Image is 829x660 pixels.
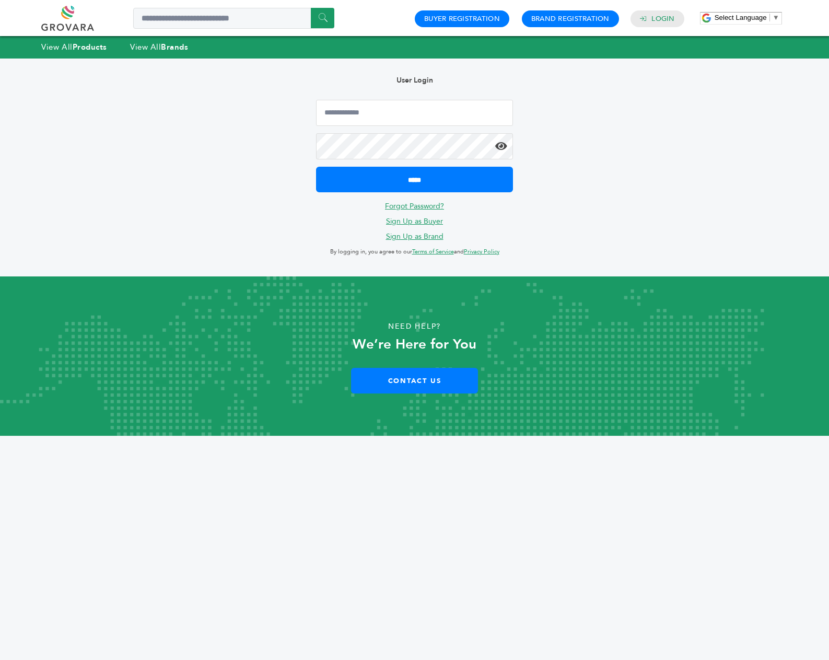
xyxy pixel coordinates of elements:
[73,42,107,52] strong: Products
[386,216,443,226] a: Sign Up as Buyer
[41,319,787,334] p: Need Help?
[651,14,674,24] a: Login
[424,14,500,24] a: Buyer Registration
[769,14,770,21] span: ​
[531,14,610,24] a: Brand Registration
[464,248,499,256] a: Privacy Policy
[351,368,478,393] a: Contact Us
[715,14,767,21] span: Select Language
[316,246,513,258] p: By logging in, you agree to our and
[715,14,779,21] a: Select Language​
[396,75,433,85] b: User Login
[133,8,334,29] input: Search a product or brand...
[386,231,443,241] a: Sign Up as Brand
[412,248,454,256] a: Terms of Service
[316,133,513,159] input: Password
[41,42,107,52] a: View AllProducts
[161,42,188,52] strong: Brands
[773,14,779,21] span: ▼
[316,100,513,126] input: Email Address
[353,335,476,354] strong: We’re Here for You
[130,42,189,52] a: View AllBrands
[385,201,444,211] a: Forgot Password?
